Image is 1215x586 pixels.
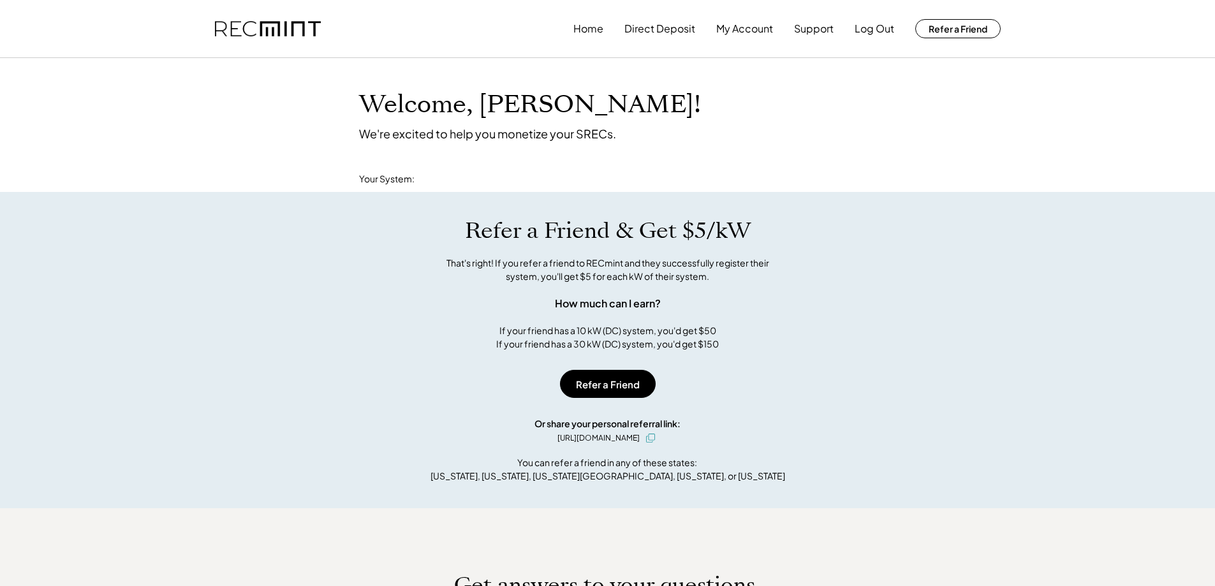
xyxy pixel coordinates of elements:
[555,296,661,311] div: How much can I earn?
[573,16,603,41] button: Home
[359,173,415,186] div: Your System:
[465,217,751,244] h1: Refer a Friend & Get $5/kW
[496,324,719,351] div: If your friend has a 10 kW (DC) system, you'd get $50 If your friend has a 30 kW (DC) system, you...
[557,432,640,444] div: [URL][DOMAIN_NAME]
[560,370,656,398] button: Refer a Friend
[534,417,681,430] div: Or share your personal referral link:
[643,430,658,446] button: click to copy
[431,456,785,483] div: You can refer a friend in any of these states: [US_STATE], [US_STATE], [US_STATE][GEOGRAPHIC_DATA...
[855,16,894,41] button: Log Out
[716,16,773,41] button: My Account
[432,256,783,283] div: That's right! If you refer a friend to RECmint and they successfully register their system, you'l...
[794,16,834,41] button: Support
[624,16,695,41] button: Direct Deposit
[215,21,321,37] img: recmint-logotype%403x.png
[359,126,616,141] div: We're excited to help you monetize your SRECs.
[359,90,701,120] h1: Welcome, [PERSON_NAME]!
[915,19,1001,38] button: Refer a Friend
